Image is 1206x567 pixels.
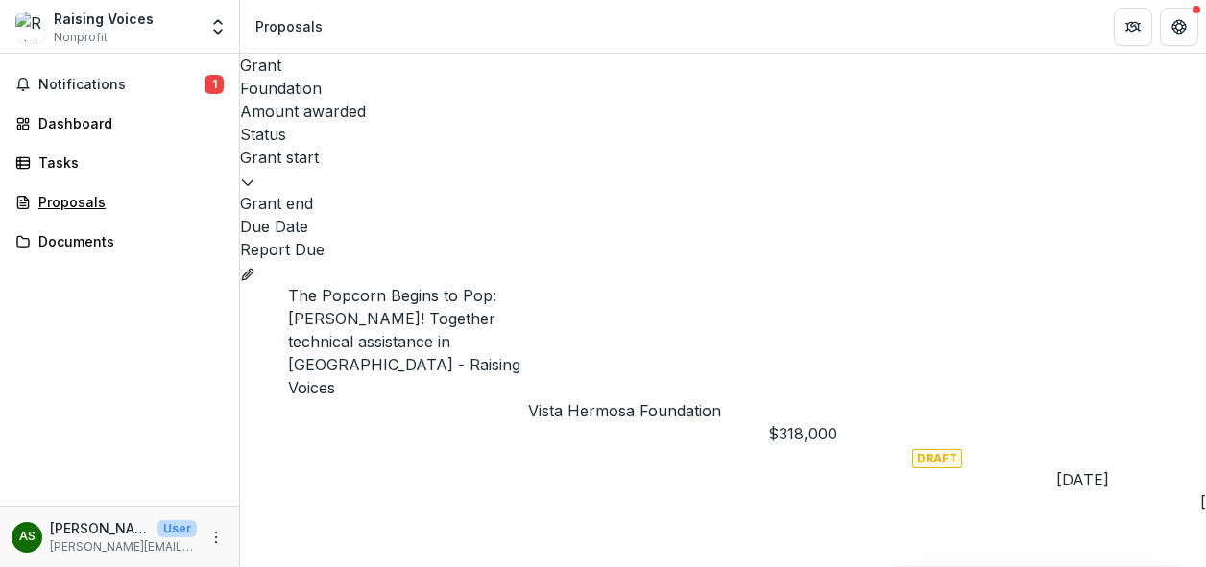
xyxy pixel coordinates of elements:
[240,238,1206,261] div: Report Due
[8,186,231,218] a: Proposals
[240,146,1206,192] div: Grant start
[54,29,108,46] span: Nonprofit
[240,123,1206,146] div: Status
[240,100,1206,123] div: Amount awarded
[8,69,231,100] button: Notifications1
[255,16,323,36] div: Proposals
[15,12,46,42] img: Raising Voices
[240,215,1206,238] div: Due Date
[240,192,1206,215] div: Grant end
[240,77,1206,100] div: Foundation
[1114,8,1152,46] button: Partners
[240,54,1206,77] div: Grant
[205,8,231,46] button: Open entity switcher
[8,225,231,257] a: Documents
[38,77,205,93] span: Notifications
[8,107,231,139] a: Dashboard
[19,531,36,543] div: Ana-María Sosa
[205,526,228,549] button: More
[38,113,216,133] div: Dashboard
[54,9,154,29] div: Raising Voices
[205,75,224,94] span: 1
[248,12,330,40] nav: breadcrumb
[240,175,255,190] svg: sorted descending
[1056,468,1200,491] div: [DATE]
[38,192,216,212] div: Proposals
[528,399,768,422] p: Vista Hermosa Foundation
[240,261,255,284] button: Grant 645e2333-13b1-4ad5-b3e2-79705b0e3e57
[912,449,962,468] span: DRAFT
[50,538,197,555] p: [PERSON_NAME][EMAIL_ADDRESS][DOMAIN_NAME]
[50,518,150,538] p: [PERSON_NAME]
[768,422,912,445] div: $318,000
[38,231,216,251] div: Documents
[38,153,216,173] div: Tasks
[8,147,231,178] a: Tasks
[157,520,197,537] p: User
[1160,8,1198,46] button: Get Help
[240,146,1206,169] div: Grant start
[288,286,520,397] a: The Popcorn Begins to Pop: [PERSON_NAME]! Together technical assistance in [GEOGRAPHIC_DATA] - Ra...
